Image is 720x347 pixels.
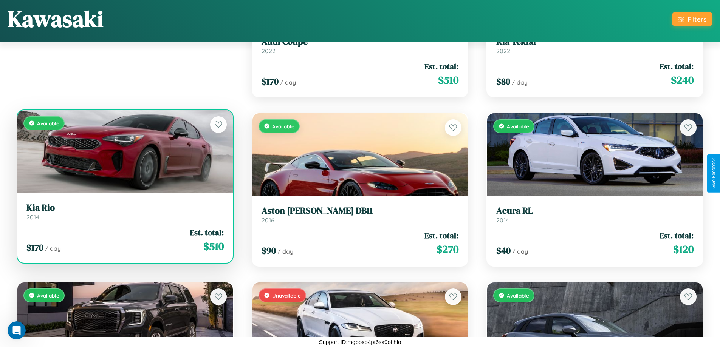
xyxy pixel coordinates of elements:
span: Available [507,123,529,130]
span: / day [512,248,528,255]
div: Give Feedback [711,158,716,189]
a: Aston [PERSON_NAME] DB112016 [262,205,459,224]
span: $ 90 [262,244,276,257]
span: 2016 [262,216,274,224]
span: $ 240 [671,72,694,88]
span: $ 510 [203,239,224,254]
span: Est. total: [660,230,694,241]
span: Unavailable [272,292,301,299]
span: / day [512,79,528,86]
span: 2014 [26,213,39,221]
span: $ 170 [262,75,279,88]
span: $ 40 [496,244,511,257]
span: / day [280,79,296,86]
span: $ 270 [437,242,458,257]
h3: Kia Rio [26,202,224,213]
span: 2022 [262,47,276,55]
span: Available [272,123,294,130]
iframe: Intercom live chat [8,321,26,339]
span: / day [277,248,293,255]
h3: Kia Tekiar [496,36,694,47]
div: Filters [687,15,706,23]
a: Kia Rio2014 [26,202,224,221]
span: Est. total: [424,230,458,241]
span: $ 170 [26,241,43,254]
h1: Kawasaki [8,3,104,34]
span: $ 510 [438,72,458,88]
span: Est. total: [424,61,458,72]
p: Support ID: mgboxo4pt6sx9ofihlo [319,337,401,347]
a: Acura RL2014 [496,205,694,224]
span: / day [45,245,61,252]
span: Est. total: [660,61,694,72]
button: Filters [672,12,712,26]
h3: Aston [PERSON_NAME] DB11 [262,205,459,216]
a: Kia Tekiar2022 [496,36,694,55]
span: 2014 [496,216,509,224]
h3: Audi Coupe [262,36,459,47]
h3: Acura RL [496,205,694,216]
span: Est. total: [190,227,224,238]
span: Available [507,292,529,299]
span: Available [37,120,59,126]
span: $ 80 [496,75,510,88]
span: Available [37,292,59,299]
span: 2022 [496,47,510,55]
a: Audi Coupe2022 [262,36,459,55]
span: $ 120 [673,242,694,257]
